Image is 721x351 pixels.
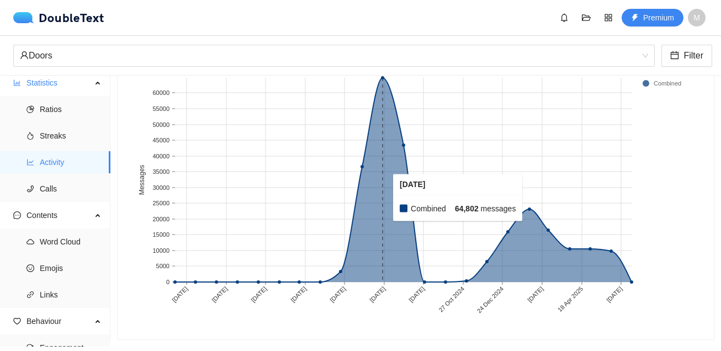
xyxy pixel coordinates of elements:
span: Word Cloud [40,231,102,253]
span: Emojis [40,257,102,279]
span: Links [40,284,102,306]
div: Doors [20,45,638,66]
text: 5000 [156,263,169,269]
text: [DATE] [171,285,189,304]
img: logo [13,12,39,23]
text: 30000 [152,184,169,191]
text: [DATE] [368,285,386,304]
span: folder-open [578,13,595,22]
button: folder-open [577,9,595,26]
text: 55000 [152,105,169,112]
span: smile [26,264,34,272]
span: link [26,291,34,299]
text: 15000 [152,231,169,238]
text: [DATE] [328,285,347,304]
text: 40000 [152,153,169,159]
text: 45000 [152,137,169,143]
span: Streaks [40,125,102,147]
button: calendarFilter [661,45,712,67]
span: user [20,51,29,60]
span: Premium [643,12,674,24]
span: Filter [683,49,703,62]
span: heart [13,317,21,325]
span: Statistics [26,72,92,94]
span: pie-chart [26,105,34,113]
span: Doors [20,45,648,66]
text: [DATE] [289,285,308,304]
text: 20000 [152,216,169,222]
text: [DATE] [526,285,544,304]
span: calendar [670,51,679,61]
button: thunderboltPremium [622,9,683,26]
text: 0 [166,279,169,285]
span: Calls [40,178,102,200]
span: cloud [26,238,34,246]
span: Ratios [40,98,102,120]
a: logoDoubleText [13,12,104,23]
text: 25000 [152,200,169,206]
span: fire [26,132,34,140]
span: M [693,9,700,26]
button: appstore [600,9,617,26]
text: 27 Oct 2024 [437,285,465,313]
span: Activity [40,151,102,173]
text: [DATE] [605,285,623,304]
span: line-chart [26,158,34,166]
span: thunderbolt [631,14,639,23]
span: bell [556,13,572,22]
text: [DATE] [407,285,426,304]
span: Behaviour [26,310,92,332]
span: appstore [600,13,617,22]
span: bar-chart [13,79,21,87]
button: bell [555,9,573,26]
text: [DATE] [250,285,268,304]
text: 10000 [152,247,169,254]
text: 50000 [152,121,169,128]
text: 60000 [152,89,169,96]
span: Contents [26,204,92,226]
text: Messages [138,165,146,195]
text: 24 Dec 2024 [476,285,505,315]
text: 35000 [152,168,169,175]
span: message [13,211,21,219]
div: DoubleText [13,12,104,23]
text: [DATE] [210,285,229,304]
span: phone [26,185,34,193]
text: 18 Apr 2025 [556,285,584,313]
